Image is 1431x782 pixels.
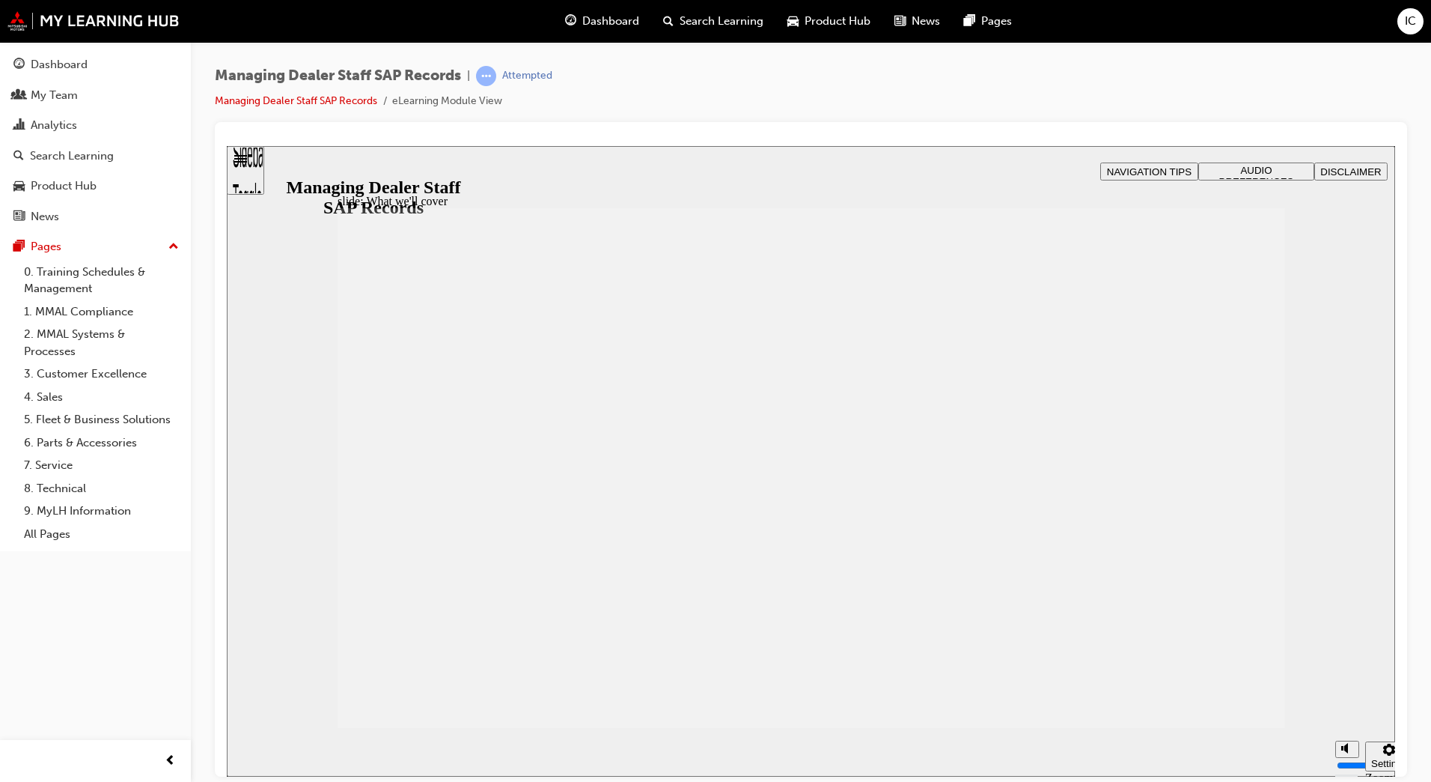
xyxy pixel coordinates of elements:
[215,94,377,107] a: Managing Dealer Staff SAP Records
[18,523,185,546] a: All Pages
[6,112,185,139] a: Analytics
[1405,13,1416,30] span: IC
[18,363,185,386] a: 3. Customer Excellence
[18,261,185,300] a: 0. Training Schedules & Management
[18,431,185,455] a: 6. Parts & Accessories
[1138,625,1167,665] label: Zoom to fit
[964,12,975,31] span: pages-icon
[1093,20,1154,31] span: DISCLAIMER
[168,237,179,257] span: up-icon
[565,12,576,31] span: guage-icon
[31,178,97,195] div: Product Hub
[880,20,965,31] span: NAVIGATION TIPS
[6,51,185,79] a: Dashboard
[6,203,185,231] a: News
[6,172,185,200] a: Product Hub
[805,13,870,30] span: Product Hub
[6,48,185,233] button: DashboardMy TeamAnalyticsSearch LearningProduct HubNews
[582,13,639,30] span: Dashboard
[502,69,552,83] div: Attempted
[13,180,25,193] span: car-icon
[651,6,775,37] a: search-iconSearch Learning
[476,66,496,86] span: learningRecordVerb_ATTEMPT-icon
[13,240,25,254] span: pages-icon
[31,238,61,255] div: Pages
[18,386,185,409] a: 4. Sales
[952,6,1024,37] a: pages-iconPages
[882,6,952,37] a: news-iconNews
[13,89,25,103] span: people-icon
[31,208,59,225] div: News
[13,150,24,163] span: search-icon
[1110,613,1206,625] input: volume
[18,300,185,324] a: 1. MMAL Compliance
[1144,612,1180,623] div: Settings
[1138,595,1186,625] button: Settings
[18,454,185,477] a: 7. Service
[31,87,78,104] div: My Team
[18,408,185,431] a: 5. Fleet & Business Solutions
[31,117,77,134] div: Analytics
[873,16,971,34] button: NAVIGATION TIPS
[912,13,940,30] span: News
[553,6,651,37] a: guage-iconDashboard
[971,16,1087,34] button: AUDIO PREFERENCES
[1108,595,1132,612] button: Mute (Ctrl+Alt+M)
[1087,16,1161,34] button: DISCLAIMER
[663,12,674,31] span: search-icon
[18,500,185,523] a: 9. MyLH Information
[13,58,25,72] span: guage-icon
[894,12,906,31] span: news-icon
[165,752,176,771] span: prev-icon
[392,93,502,110] li: eLearning Module View
[215,67,461,85] span: Managing Dealer Staff SAP Records
[6,142,185,170] a: Search Learning
[6,82,185,109] a: My Team
[31,56,88,73] div: Dashboard
[30,148,114,165] div: Search Learning
[13,210,25,224] span: news-icon
[787,12,799,31] span: car-icon
[18,477,185,500] a: 8. Technical
[1397,8,1424,34] button: IC
[1101,582,1161,631] div: misc controls
[992,19,1067,41] span: AUDIO PREFERENCES
[6,233,185,261] button: Pages
[13,119,25,133] span: chart-icon
[7,11,180,31] img: mmal
[467,67,470,85] span: |
[18,323,185,363] a: 2. MMAL Systems & Processes
[775,6,882,37] a: car-iconProduct Hub
[981,13,1012,30] span: Pages
[680,13,763,30] span: Search Learning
